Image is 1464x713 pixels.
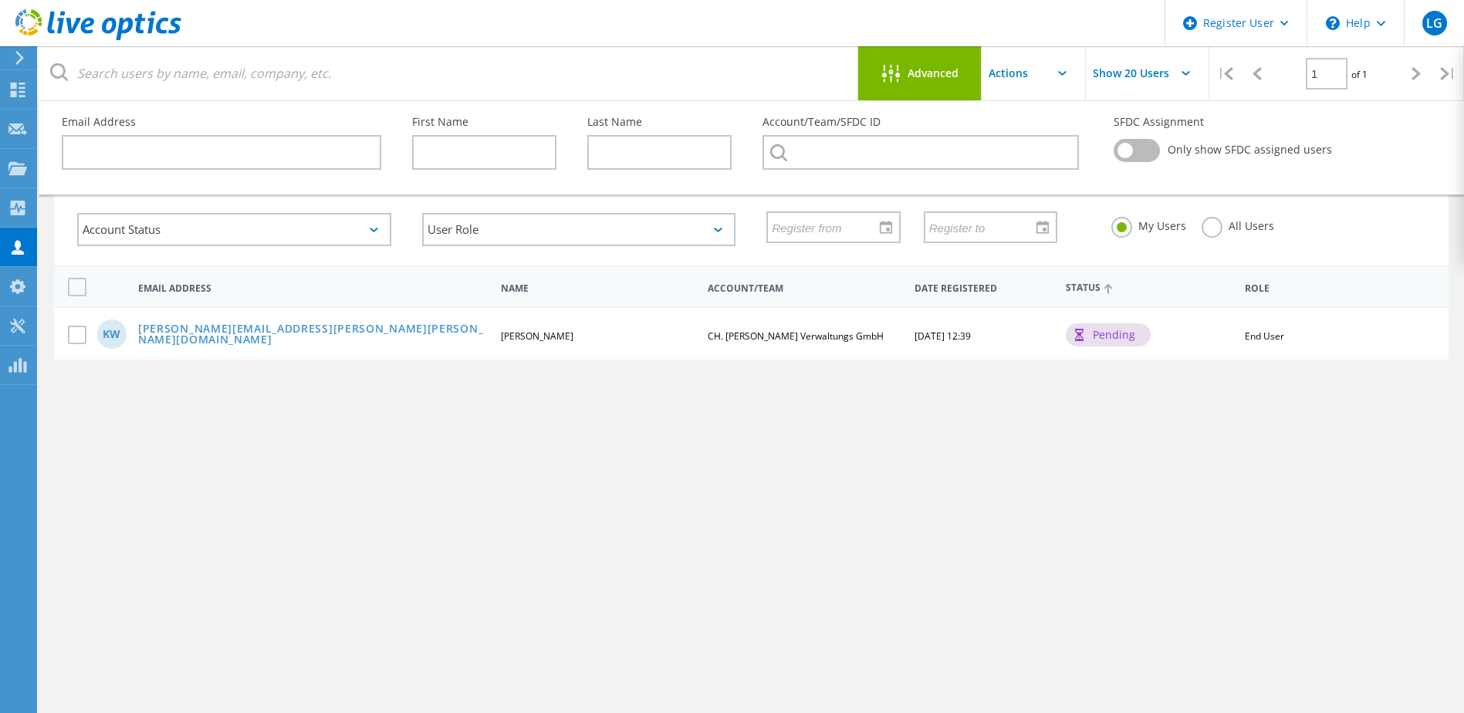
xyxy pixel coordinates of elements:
span: Advanced [908,68,959,79]
span: End User [1245,329,1284,343]
span: Only show SFDC assigned users [1168,144,1332,155]
span: [PERSON_NAME] [501,329,573,343]
label: All Users [1202,217,1274,231]
div: | [1432,46,1464,101]
label: My Users [1111,217,1186,231]
div: | [1209,46,1241,101]
label: SFDC Assignment [1114,117,1433,127]
span: Status [1066,283,1232,293]
div: pending [1066,323,1151,346]
input: Search users by name, email, company, etc. [39,46,859,100]
div: User Role [422,213,736,246]
div: Account Status [77,213,391,246]
span: Date Registered [915,284,1053,293]
label: Email Address [62,117,381,127]
a: Live Optics Dashboard [15,32,181,43]
span: LG [1426,17,1442,29]
span: CH. [PERSON_NAME] Verwaltungs GmbH [708,329,884,343]
span: [DATE] 12:39 [915,329,971,343]
span: KW [103,329,120,340]
span: Account/Team [708,284,901,293]
span: Role [1245,284,1425,293]
label: First Name [412,117,556,127]
span: of 1 [1351,68,1368,81]
label: Last Name [587,117,732,127]
input: Register to [925,212,1045,242]
span: Email Address [138,284,488,293]
label: Account/Team/SFDC ID [762,117,1082,127]
input: Register from [768,212,888,242]
a: [PERSON_NAME][EMAIL_ADDRESS][PERSON_NAME][PERSON_NAME][DOMAIN_NAME] [138,323,488,347]
svg: \n [1326,16,1340,30]
span: Name [501,284,695,293]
